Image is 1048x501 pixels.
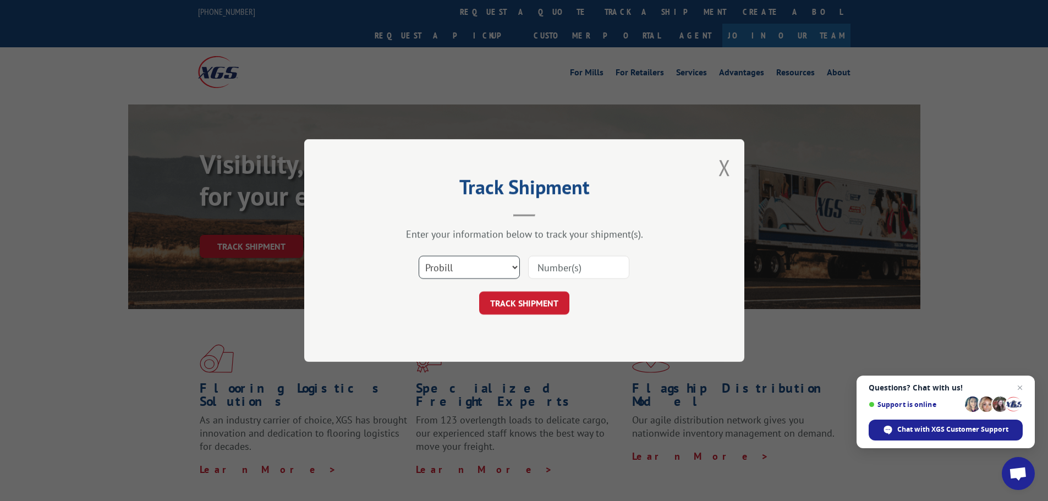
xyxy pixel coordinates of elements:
[869,383,1023,392] span: Questions? Chat with us!
[479,291,569,315] button: TRACK SHIPMENT
[718,153,731,182] button: Close modal
[869,420,1023,441] div: Chat with XGS Customer Support
[359,179,689,200] h2: Track Shipment
[359,228,689,240] div: Enter your information below to track your shipment(s).
[528,256,629,279] input: Number(s)
[897,425,1008,434] span: Chat with XGS Customer Support
[869,400,961,409] span: Support is online
[1002,457,1035,490] div: Open chat
[1013,381,1027,394] span: Close chat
